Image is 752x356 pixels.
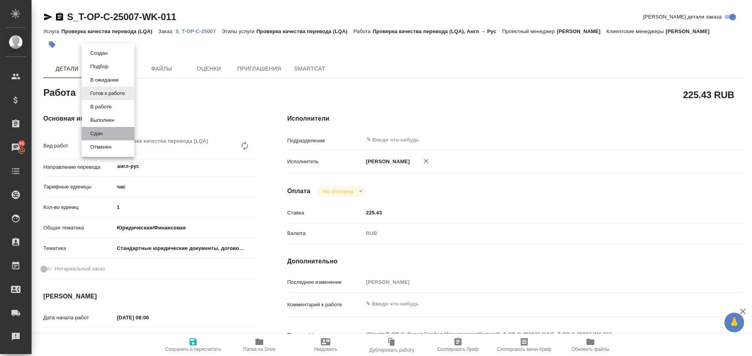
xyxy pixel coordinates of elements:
[88,116,117,125] button: Выполнен
[88,143,114,151] button: Отменен
[88,76,121,84] button: В ожидании
[88,49,110,58] button: Создан
[88,103,114,111] button: В работе
[88,62,111,71] button: Подбор
[88,129,105,138] button: Сдан
[88,89,127,98] button: Готов к работе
